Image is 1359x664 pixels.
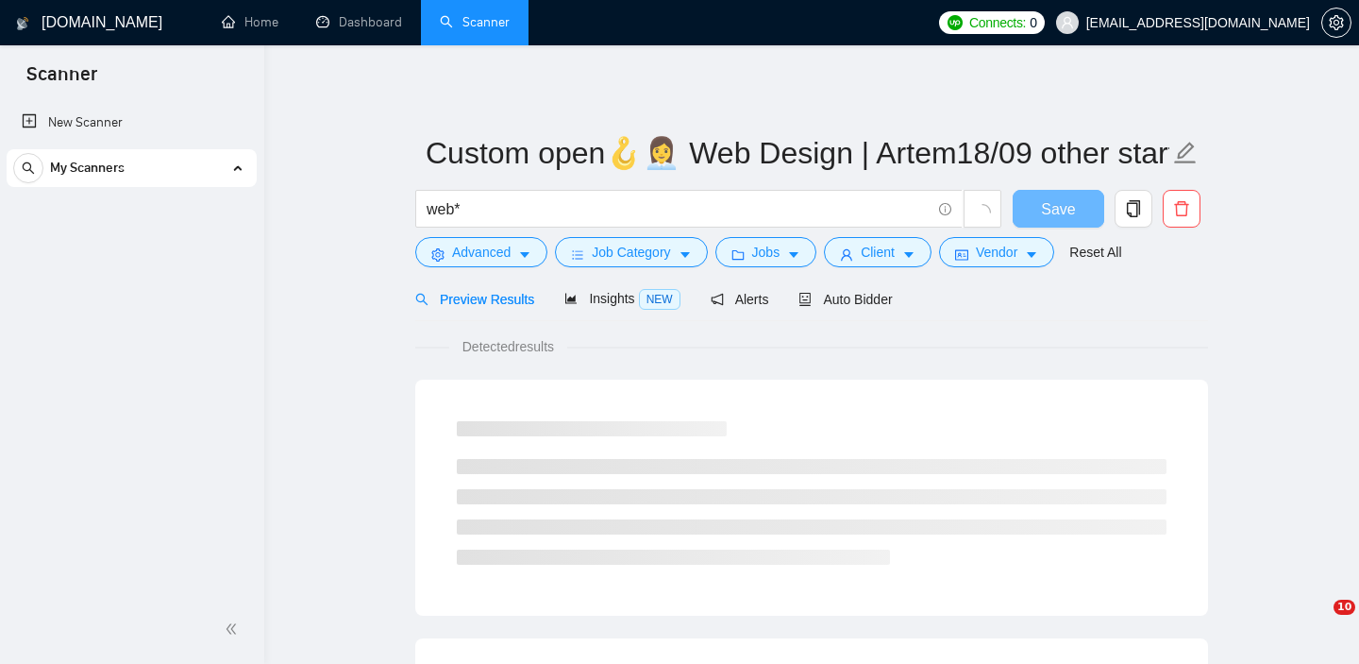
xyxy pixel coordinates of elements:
[1334,600,1355,615] span: 10
[7,149,257,195] li: My Scanners
[415,237,547,267] button: settingAdvancedcaret-down
[449,336,567,357] span: Detected results
[564,292,578,305] span: area-chart
[1164,200,1200,217] span: delete
[452,242,511,263] span: Advanced
[902,247,915,262] span: caret-down
[431,247,445,262] span: setting
[564,291,679,306] span: Insights
[571,247,584,262] span: bars
[969,12,1026,33] span: Connects:
[11,60,112,100] span: Scanner
[1163,190,1200,228] button: delete
[1069,242,1121,263] a: Reset All
[7,104,257,142] li: New Scanner
[715,237,817,267] button: folderJobscaret-down
[798,293,812,306] span: robot
[974,204,991,221] span: loading
[939,237,1054,267] button: idcardVendorcaret-down
[787,247,800,262] span: caret-down
[50,149,125,187] span: My Scanners
[14,162,42,175] span: search
[592,242,670,263] span: Job Category
[518,247,531,262] span: caret-down
[1025,247,1038,262] span: caret-down
[1173,141,1198,165] span: edit
[955,247,968,262] span: idcard
[1061,16,1074,29] span: user
[731,247,745,262] span: folder
[798,292,892,307] span: Auto Bidder
[752,242,780,263] span: Jobs
[679,247,692,262] span: caret-down
[1115,190,1152,228] button: copy
[13,153,43,183] button: search
[711,292,769,307] span: Alerts
[440,14,510,30] a: searchScanner
[415,293,428,306] span: search
[22,104,242,142] a: New Scanner
[426,129,1169,177] input: Scanner name...
[861,242,895,263] span: Client
[1013,190,1104,228] button: Save
[1321,15,1351,30] a: setting
[948,15,963,30] img: upwork-logo.png
[824,237,931,267] button: userClientcaret-down
[1116,200,1151,217] span: copy
[1041,197,1075,221] span: Save
[1295,600,1340,645] iframe: Intercom live chat
[225,620,243,638] span: double-left
[976,242,1017,263] span: Vendor
[939,203,951,215] span: info-circle
[1030,12,1037,33] span: 0
[316,14,402,30] a: dashboardDashboard
[222,14,278,30] a: homeHome
[555,237,707,267] button: barsJob Categorycaret-down
[427,197,931,221] input: Search Freelance Jobs...
[415,292,534,307] span: Preview Results
[711,293,724,306] span: notification
[639,289,680,310] span: NEW
[1322,15,1351,30] span: setting
[16,9,29,39] img: logo
[1321,8,1351,38] button: setting
[840,247,853,262] span: user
